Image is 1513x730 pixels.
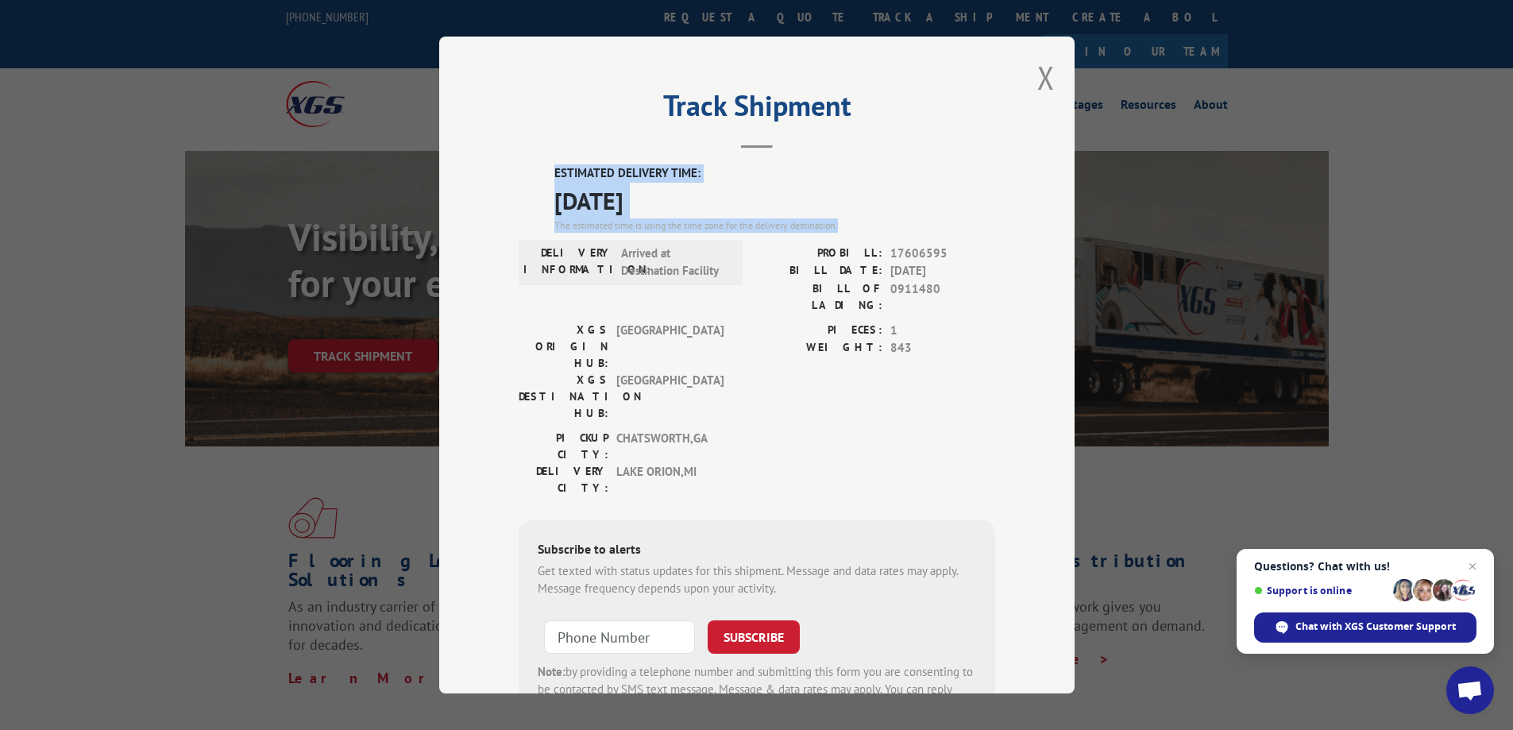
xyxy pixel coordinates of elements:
[1254,560,1476,573] span: Questions? Chat with us!
[554,183,995,218] span: [DATE]
[1254,612,1476,643] div: Chat with XGS Customer Support
[554,218,995,233] div: The estimated time is using the time zone for the delivery destination.
[616,430,724,463] span: CHATSWORTH , GA
[890,262,995,280] span: [DATE]
[616,372,724,422] span: [GEOGRAPHIC_DATA]
[538,539,976,562] div: Subscribe to alerts
[519,95,995,125] h2: Track Shipment
[1037,56,1055,98] button: Close modal
[1463,557,1482,576] span: Close chat
[757,280,882,314] label: BILL OF LADING:
[1446,666,1494,714] div: Open chat
[519,372,608,422] label: XGS DESTINATION HUB:
[757,245,882,263] label: PROBILL:
[708,620,800,654] button: SUBSCRIBE
[538,664,565,679] strong: Note:
[621,245,728,280] span: Arrived at Destination Facility
[538,562,976,598] div: Get texted with status updates for this shipment. Message and data rates may apply. Message frequ...
[554,164,995,183] label: ESTIMATED DELIVERY TIME:
[757,339,882,357] label: WEIGHT:
[523,245,613,280] label: DELIVERY INFORMATION:
[890,339,995,357] span: 843
[1295,620,1456,634] span: Chat with XGS Customer Support
[890,245,995,263] span: 17606595
[616,463,724,496] span: LAKE ORION , MI
[519,463,608,496] label: DELIVERY CITY:
[757,262,882,280] label: BILL DATE:
[519,322,608,372] label: XGS ORIGIN HUB:
[757,322,882,340] label: PIECES:
[544,620,695,654] input: Phone Number
[1254,585,1388,597] span: Support is online
[890,322,995,340] span: 1
[616,322,724,372] span: [GEOGRAPHIC_DATA]
[890,280,995,314] span: 0911480
[538,663,976,717] div: by providing a telephone number and submitting this form you are consenting to be contacted by SM...
[519,430,608,463] label: PICKUP CITY:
